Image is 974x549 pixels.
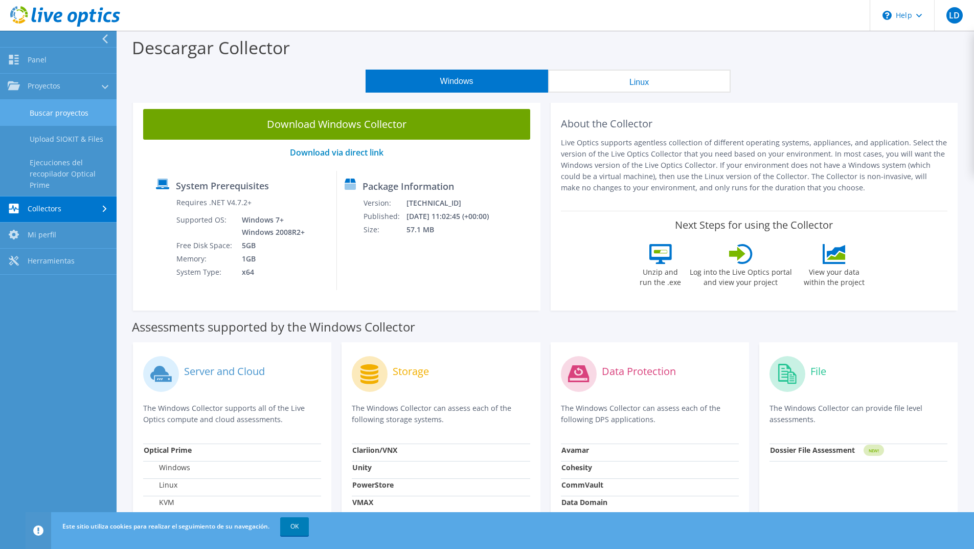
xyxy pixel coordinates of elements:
[363,196,406,210] td: Version:
[352,445,397,455] strong: Clariion/VNX
[352,463,372,472] strong: Unity
[548,70,731,93] button: Linux
[280,517,309,536] a: OK
[144,497,174,508] label: KVM
[176,197,252,208] label: Requires .NET V4.7.2+
[143,403,321,425] p: The Windows Collector supports all of the Live Optics compute and cloud assessments.
[144,463,190,473] label: Windows
[406,223,502,236] td: 57.1 MB
[689,264,792,288] label: Log into the Live Optics portal and view your project
[176,252,234,266] td: Memory:
[868,448,878,453] tspan: NEW!
[234,252,307,266] td: 1GB
[366,70,548,93] button: Windows
[770,445,855,455] strong: Dossier File Assessment
[132,322,415,332] label: Assessments supported by the Windows Collector
[406,196,502,210] td: [TECHNICAL_ID]
[561,497,607,507] strong: Data Domain
[176,213,234,239] td: Supported OS:
[810,366,826,377] label: File
[882,11,892,20] svg: \n
[561,480,603,490] strong: CommVault
[234,239,307,252] td: 5GB
[352,403,530,425] p: The Windows Collector can assess each of the following storage systems.
[234,266,307,279] td: x64
[946,7,963,24] span: LD
[561,445,589,455] strong: Avamar
[176,239,234,252] td: Free Disk Space:
[352,497,373,507] strong: VMAX
[176,181,269,191] label: System Prerequisites
[393,366,429,377] label: Storage
[62,522,269,531] span: Este sitio utiliza cookies para realizar el seguimiento de su navegación.
[352,480,394,490] strong: PowerStore
[602,366,676,377] label: Data Protection
[561,137,948,193] p: Live Optics supports agentless collection of different operating systems, appliances, and applica...
[798,264,871,288] label: View your data within the project
[637,264,684,288] label: Unzip and run the .exe
[561,118,948,130] h2: About the Collector
[176,266,234,279] td: System Type:
[234,213,307,239] td: Windows 7+ Windows 2008R2+
[406,210,502,223] td: [DATE] 11:02:45 (+00:00)
[144,445,192,455] strong: Optical Prime
[675,219,833,231] label: Next Steps for using the Collector
[144,480,177,490] label: Linux
[143,109,530,140] a: Download Windows Collector
[184,366,265,377] label: Server and Cloud
[769,403,947,425] p: The Windows Collector can provide file level assessments.
[132,36,290,59] label: Descargar Collector
[363,223,406,236] td: Size:
[363,210,406,223] td: Published:
[561,403,739,425] p: The Windows Collector can assess each of the following DPS applications.
[363,181,454,191] label: Package Information
[290,147,383,158] a: Download via direct link
[561,463,592,472] strong: Cohesity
